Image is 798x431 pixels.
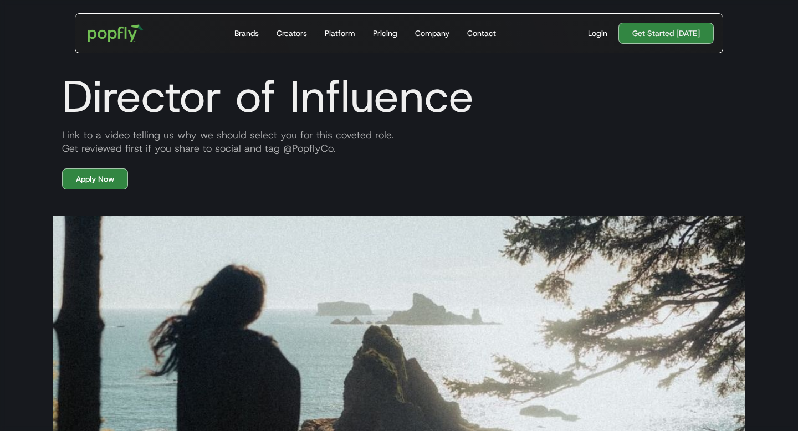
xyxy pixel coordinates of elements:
[320,14,360,53] a: Platform
[53,129,745,155] div: Link to a video telling us why we should select you for this coveted role. Get reviewed first if ...
[369,14,402,53] a: Pricing
[415,28,449,39] div: Company
[618,23,714,44] a: Get Started [DATE]
[53,70,745,123] h1: Director of Influence
[373,28,397,39] div: Pricing
[277,28,307,39] div: Creators
[230,14,263,53] a: Brands
[463,14,500,53] a: Contact
[272,14,311,53] a: Creators
[62,168,128,189] a: Apply Now
[411,14,454,53] a: Company
[234,28,259,39] div: Brands
[325,28,355,39] div: Platform
[80,17,151,50] a: home
[584,28,612,39] a: Login
[467,28,496,39] div: Contact
[588,28,607,39] div: Login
